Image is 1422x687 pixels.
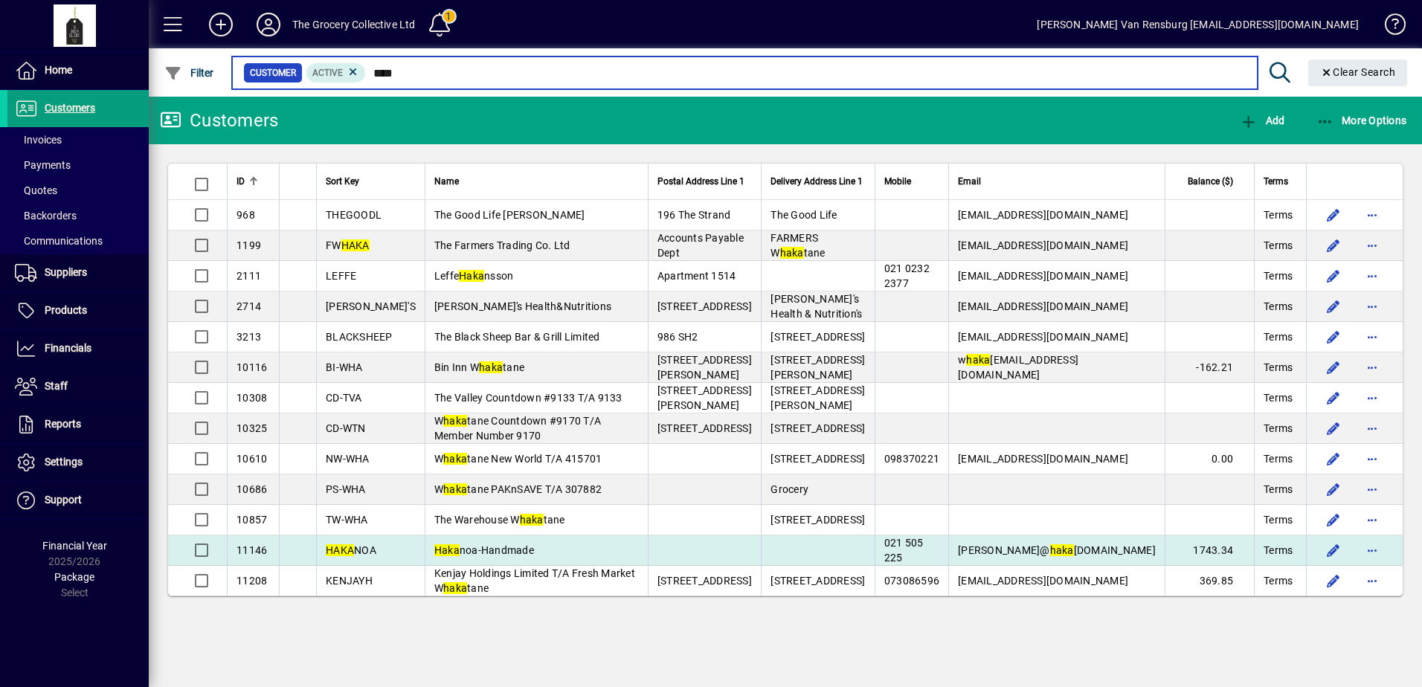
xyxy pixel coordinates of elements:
button: Add [197,11,245,38]
span: Balance ($) [1188,173,1233,190]
div: The Grocery Collective Ltd [292,13,416,36]
span: Terms [1264,543,1293,558]
a: Staff [7,368,149,405]
span: [STREET_ADDRESS] [657,422,752,434]
span: W tane PAKnSAVE T/A 307882 [434,483,602,495]
a: Settings [7,444,149,481]
button: Filter [161,59,218,86]
span: 10308 [237,392,267,404]
mat-chip: Activation Status: Active [306,63,366,83]
span: [EMAIL_ADDRESS][DOMAIN_NAME] [958,331,1128,343]
span: Mobile [884,173,911,190]
span: Terms [1264,360,1293,375]
span: Name [434,173,459,190]
span: W tane Countdown #9170 T/A Member Number 9170 [434,415,601,442]
a: Financials [7,330,149,367]
span: Suppliers [45,266,87,278]
span: Financials [45,342,91,354]
span: Apartment 1514 [657,270,736,282]
span: Active [312,68,343,78]
span: [EMAIL_ADDRESS][DOMAIN_NAME] [958,575,1128,587]
button: More options [1360,325,1384,349]
button: More options [1360,508,1384,532]
span: [STREET_ADDRESS] [770,453,865,465]
span: Terms [1264,451,1293,466]
span: Sort Key [326,173,359,190]
span: [EMAIL_ADDRESS][DOMAIN_NAME] [958,300,1128,312]
div: ID [237,173,270,190]
span: Terms [1264,173,1288,190]
span: Filter [164,67,214,79]
span: [STREET_ADDRESS] [657,575,752,587]
span: Bin Inn W tane [434,361,524,373]
span: [STREET_ADDRESS][PERSON_NAME] [770,384,865,411]
em: haka [443,483,467,495]
span: 098370221 [884,453,939,465]
span: Kenjay Holdings Limited T/A Fresh Market W tane [434,567,635,594]
span: Invoices [15,134,62,146]
span: Clear Search [1320,66,1396,78]
span: [PERSON_NAME]@ [DOMAIN_NAME] [958,544,1156,556]
span: 11208 [237,575,267,587]
span: 021 0232 2377 [884,262,930,289]
span: Terms [1264,482,1293,497]
span: 10686 [237,483,267,495]
button: Edit [1322,508,1345,532]
span: [STREET_ADDRESS] [770,422,865,434]
span: NW-WHA [326,453,370,465]
span: Terms [1264,238,1293,253]
span: FARMERS W tane [770,232,825,259]
button: More options [1360,538,1384,562]
span: Customers [45,102,95,114]
span: The Good Life [PERSON_NAME] [434,209,585,221]
a: Products [7,292,149,329]
em: haka [479,361,503,373]
div: Customers [160,109,278,132]
em: Haka [434,544,460,556]
span: Terms [1264,329,1293,344]
span: Terms [1264,421,1293,436]
a: Suppliers [7,254,149,291]
span: TW-WHA [326,514,368,526]
span: The Black Sheep Bar & Grill Limited [434,331,600,343]
span: The Warehouse W tane [434,514,565,526]
span: 10857 [237,514,267,526]
button: More options [1360,386,1384,410]
span: [PERSON_NAME]'s Health&Nutritions [434,300,611,312]
span: Reports [45,418,81,430]
span: Add [1240,115,1284,126]
em: HAKA [326,544,354,556]
span: [STREET_ADDRESS] [657,300,752,312]
span: Leffe nsson [434,270,514,282]
span: 10116 [237,361,267,373]
em: haka [443,582,467,594]
button: Edit [1322,325,1345,349]
span: LEFFE [326,270,356,282]
span: Support [45,494,82,506]
td: -162.21 [1165,352,1254,383]
span: BLACKSHEEP [326,331,393,343]
button: More options [1360,233,1384,257]
a: Invoices [7,127,149,152]
span: noa-Handmade [434,544,534,556]
em: haka [966,354,990,366]
span: Package [54,571,94,583]
button: More options [1360,447,1384,471]
a: Backorders [7,203,149,228]
button: Edit [1322,569,1345,593]
button: Add [1236,107,1288,134]
span: The Farmers Trading Co. Ltd [434,239,570,251]
span: Settings [45,456,83,468]
span: W tane New World T/A 415701 [434,453,602,465]
em: haka [443,453,467,465]
span: Staff [45,380,68,392]
span: FW [326,239,370,251]
span: [STREET_ADDRESS][PERSON_NAME] [657,354,752,381]
a: Communications [7,228,149,254]
div: Balance ($) [1174,173,1246,190]
button: More options [1360,203,1384,227]
span: PS-WHA [326,483,366,495]
button: More options [1360,477,1384,501]
span: [PERSON_NAME]'s Health & Nutrition's [770,293,862,320]
a: Knowledge Base [1374,3,1403,51]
